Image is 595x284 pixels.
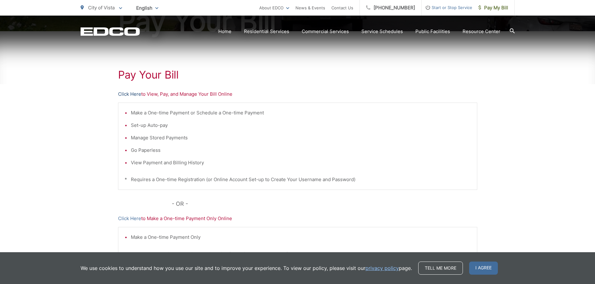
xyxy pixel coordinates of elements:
[131,147,471,154] li: Go Paperless
[302,28,349,35] a: Commercial Services
[125,176,471,183] p: * Requires a One-time Registration (or Online Account Set-up to Create Your Username and Password)
[131,2,163,13] span: English
[415,28,450,35] a: Public Facilities
[118,215,477,222] p: to Make a One-time Payment Only Online
[118,90,477,98] p: to View, Pay, and Manage Your Bill Online
[295,4,325,12] a: News & Events
[131,159,471,166] li: View Payment and Billing History
[259,4,289,12] a: About EDCO
[131,109,471,117] li: Make a One-time Payment or Schedule a One-time Payment
[244,28,289,35] a: Residential Services
[131,233,471,241] li: Make a One-time Payment Only
[88,5,115,11] span: City of Vista
[118,69,477,81] h1: Pay Your Bill
[331,4,353,12] a: Contact Us
[172,199,477,209] p: - OR -
[118,90,141,98] a: Click Here
[131,134,471,142] li: Manage Stored Payments
[118,215,141,222] a: Click Here
[218,28,231,35] a: Home
[81,264,412,272] p: We use cookies to understand how you use our site and to improve your experience. To view our pol...
[469,262,498,275] span: I agree
[463,28,500,35] a: Resource Center
[131,122,471,129] li: Set-up Auto-pay
[478,4,508,12] span: Pay My Bill
[125,250,471,258] p: * DOES NOT Require a One-time Registration (or Online Account Set-up)
[418,262,463,275] a: Tell me more
[365,264,399,272] a: privacy policy
[81,27,140,36] a: EDCD logo. Return to the homepage.
[361,28,403,35] a: Service Schedules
